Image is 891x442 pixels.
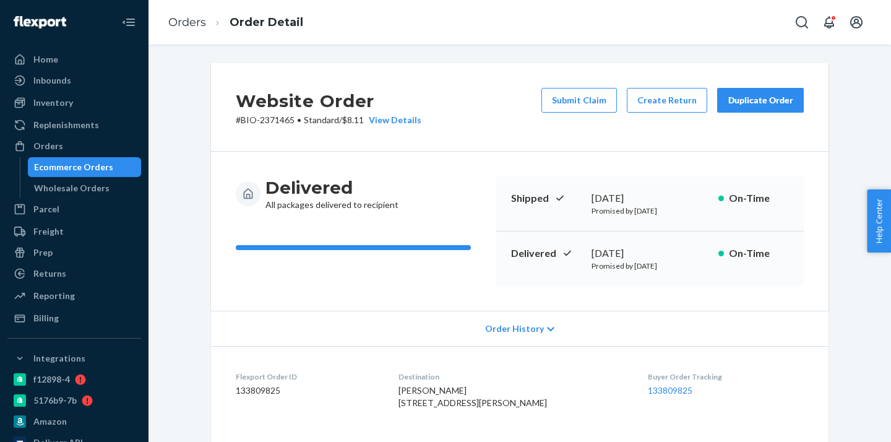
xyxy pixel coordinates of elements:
img: Flexport logo [14,16,66,28]
button: Open Search Box [790,10,814,35]
p: On-Time [729,191,789,206]
button: Close Navigation [116,10,141,35]
a: Home [7,50,141,69]
div: Orders [33,140,63,152]
div: Integrations [33,352,85,365]
p: Promised by [DATE] [592,261,708,271]
div: f12898-4 [33,373,70,386]
a: Order Detail [230,15,303,29]
div: Parcel [33,203,59,215]
button: Create Return [627,88,707,113]
p: Delivered [511,246,582,261]
a: Billing [7,308,141,328]
a: Reporting [7,286,141,306]
p: Shipped [511,191,582,206]
div: Ecommerce Orders [34,161,113,173]
a: Orders [168,15,206,29]
a: f12898-4 [7,370,141,389]
a: Freight [7,222,141,241]
button: Help Center [867,189,891,253]
a: Ecommerce Orders [28,157,142,177]
div: Amazon [33,415,67,428]
a: Amazon [7,412,141,431]
div: Freight [33,225,64,238]
div: Prep [33,246,53,259]
button: View Details [364,114,421,126]
dt: Flexport Order ID [236,371,379,382]
div: Inventory [33,97,73,109]
div: Home [33,53,58,66]
button: Open notifications [817,10,841,35]
div: Duplicate Order [728,94,793,106]
span: • [297,115,301,125]
dt: Buyer Order Tracking [648,371,804,382]
div: Inbounds [33,74,71,87]
a: Inbounds [7,71,141,90]
a: Returns [7,264,141,284]
dd: 133809825 [236,384,379,397]
p: On-Time [729,246,789,261]
div: [DATE] [592,191,708,206]
a: Wholesale Orders [28,178,142,198]
button: Open account menu [844,10,869,35]
dt: Destination [398,371,629,382]
a: 133809825 [648,385,692,396]
a: Prep [7,243,141,262]
span: Order History [485,323,544,335]
button: Duplicate Order [717,88,804,113]
a: Orders [7,136,141,156]
h2: Website Order [236,88,421,114]
a: Inventory [7,93,141,113]
div: [DATE] [592,246,708,261]
div: Billing [33,312,59,324]
div: Wholesale Orders [34,182,110,194]
p: # BIO-2371465 / $8.11 [236,114,421,126]
div: Reporting [33,290,75,302]
button: Integrations [7,349,141,368]
a: Replenishments [7,115,141,135]
span: Standard [304,115,339,125]
ol: breadcrumbs [158,4,313,41]
div: 5176b9-7b [33,394,77,407]
div: Replenishments [33,119,99,131]
span: [PERSON_NAME] [STREET_ADDRESS][PERSON_NAME] [398,385,547,408]
a: 5176b9-7b [7,391,141,410]
h3: Delivered [265,176,398,199]
div: All packages delivered to recipient [265,176,398,211]
a: Parcel [7,199,141,219]
p: Promised by [DATE] [592,206,708,216]
div: Returns [33,267,66,280]
button: Submit Claim [541,88,617,113]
